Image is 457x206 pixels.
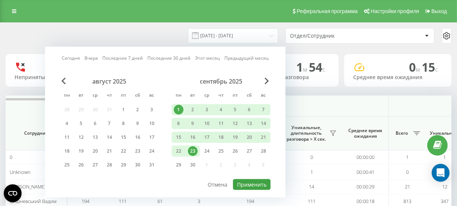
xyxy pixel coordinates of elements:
[371,8,419,14] span: Настройки профиля
[119,160,128,170] div: 29
[259,132,268,142] div: 21
[74,146,88,157] div: вт 19 авг. 2025 г.
[230,132,240,142] div: 19
[202,132,212,142] div: 17
[116,104,131,115] div: пт 1 авг. 2025 г.
[245,146,254,156] div: 27
[201,90,212,102] abbr: среда
[216,119,226,128] div: 11
[342,180,389,194] td: 00:00:29
[214,118,228,129] div: чт 11 сент. 2025 г.
[10,198,57,205] span: Вишневський Вадим
[147,119,157,128] div: 10
[256,104,271,115] div: вс 7 сент. 2025 г.
[200,146,214,157] div: ср 24 сент. 2025 г.
[405,183,410,190] span: 21
[172,78,271,85] div: сентябрь 2025
[82,198,90,205] span: 194
[188,160,198,170] div: 30
[132,90,143,102] abbr: суббота
[430,130,457,136] span: Уникальные
[60,132,74,143] div: пн 11 авг. 2025 г.
[119,119,128,128] div: 8
[258,90,269,102] abbr: воскресенье
[214,146,228,157] div: чт 25 сент. 2025 г.
[116,118,131,129] div: пт 8 авг. 2025 г.
[200,132,214,143] div: ср 17 сент. 2025 г.
[256,132,271,143] div: вс 21 сент. 2025 г.
[416,65,422,74] span: м
[187,90,198,102] abbr: вторник
[147,105,157,115] div: 3
[76,160,86,170] div: 26
[88,159,102,171] div: ср 27 авг. 2025 г.
[245,119,254,128] div: 13
[102,132,116,143] div: чт 14 авг. 2025 г.
[230,90,241,102] abbr: пятница
[116,132,131,143] div: пт 15 авг. 2025 г.
[147,160,157,170] div: 31
[404,198,412,205] span: 813
[133,146,143,156] div: 23
[215,90,227,102] abbr: четверг
[102,146,116,157] div: чт 21 авг. 2025 г.
[216,105,226,115] div: 4
[157,198,163,205] span: 61
[216,132,226,142] div: 18
[105,132,114,142] div: 14
[230,119,240,128] div: 12
[195,54,220,62] a: Этот месяц
[76,146,86,156] div: 19
[62,132,72,142] div: 11
[172,104,186,115] div: пн 1 сент. 2025 г.
[15,74,104,81] div: Непринятые входящие звонки
[342,165,389,179] td: 00:00:41
[10,183,46,190] span: [PERSON_NAME]
[116,146,131,157] div: пт 22 авг. 2025 г.
[188,146,198,156] div: 23
[84,54,98,62] a: Вчера
[88,118,102,129] div: ср 6 авг. 2025 г.
[146,90,157,102] abbr: воскресенье
[259,105,268,115] div: 7
[256,146,271,157] div: вс 28 сент. 2025 г.
[131,159,145,171] div: сб 30 авг. 2025 г.
[310,154,313,160] span: 0
[133,119,143,128] div: 9
[174,146,183,156] div: 22
[131,146,145,157] div: сб 23 авг. 2025 г.
[348,128,383,139] span: Среднее время ожидания
[90,90,101,102] abbr: среда
[12,130,60,136] span: Сотрудник
[60,78,159,85] div: август 2025
[228,146,242,157] div: пт 26 сент. 2025 г.
[76,119,86,128] div: 5
[90,119,100,128] div: 6
[297,8,358,14] span: Реферальная программа
[133,160,143,170] div: 30
[90,160,100,170] div: 27
[296,59,309,75] span: 1
[309,59,325,75] span: 54
[60,118,74,129] div: пн 4 авг. 2025 г.
[228,118,242,129] div: пт 12 сент. 2025 г.
[74,118,88,129] div: вт 5 авг. 2025 г.
[406,154,409,160] span: 1
[186,146,200,157] div: вт 23 сент. 2025 г.
[188,105,198,115] div: 2
[131,104,145,115] div: сб 2 авг. 2025 г.
[322,65,325,74] span: c
[246,198,254,205] span: 194
[228,132,242,143] div: пт 19 сент. 2025 г.
[242,118,256,129] div: сб 13 сент. 2025 г.
[242,146,256,157] div: сб 27 сент. 2025 г.
[200,118,214,129] div: ср 10 сент. 2025 г.
[172,132,186,143] div: пн 15 сент. 2025 г.
[290,33,379,39] div: Отдел/Сотрудник
[116,159,131,171] div: пт 29 авг. 2025 г.
[119,146,128,156] div: 22
[204,179,232,190] button: Отмена
[186,104,200,115] div: вт 2 сент. 2025 г.
[431,8,447,14] span: Выход
[62,54,80,62] a: Сегодня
